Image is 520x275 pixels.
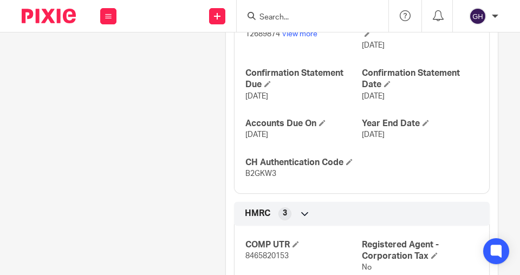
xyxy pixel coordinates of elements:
[245,68,362,91] h4: Confirmation Statement Due
[245,118,362,129] h4: Accounts Due On
[245,239,362,251] h4: COMP UTR
[362,42,385,49] span: [DATE]
[282,30,317,38] a: View more
[245,93,268,100] span: [DATE]
[362,239,478,263] h4: Registered Agent - Corporation Tax
[362,68,478,91] h4: Confirmation Statement Date
[362,118,478,129] h4: Year End Date
[245,157,362,168] h4: CH Authentication Code
[362,264,372,271] span: No
[283,208,287,219] span: 3
[245,170,276,178] span: B2GKW3
[469,8,486,25] img: svg%3E
[245,30,280,38] span: 12689874
[245,252,289,260] span: 8465820153
[245,131,268,139] span: [DATE]
[258,13,356,23] input: Search
[245,208,270,219] span: HMRC
[22,9,76,23] img: Pixie
[362,131,385,139] span: [DATE]
[362,93,385,100] span: [DATE]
